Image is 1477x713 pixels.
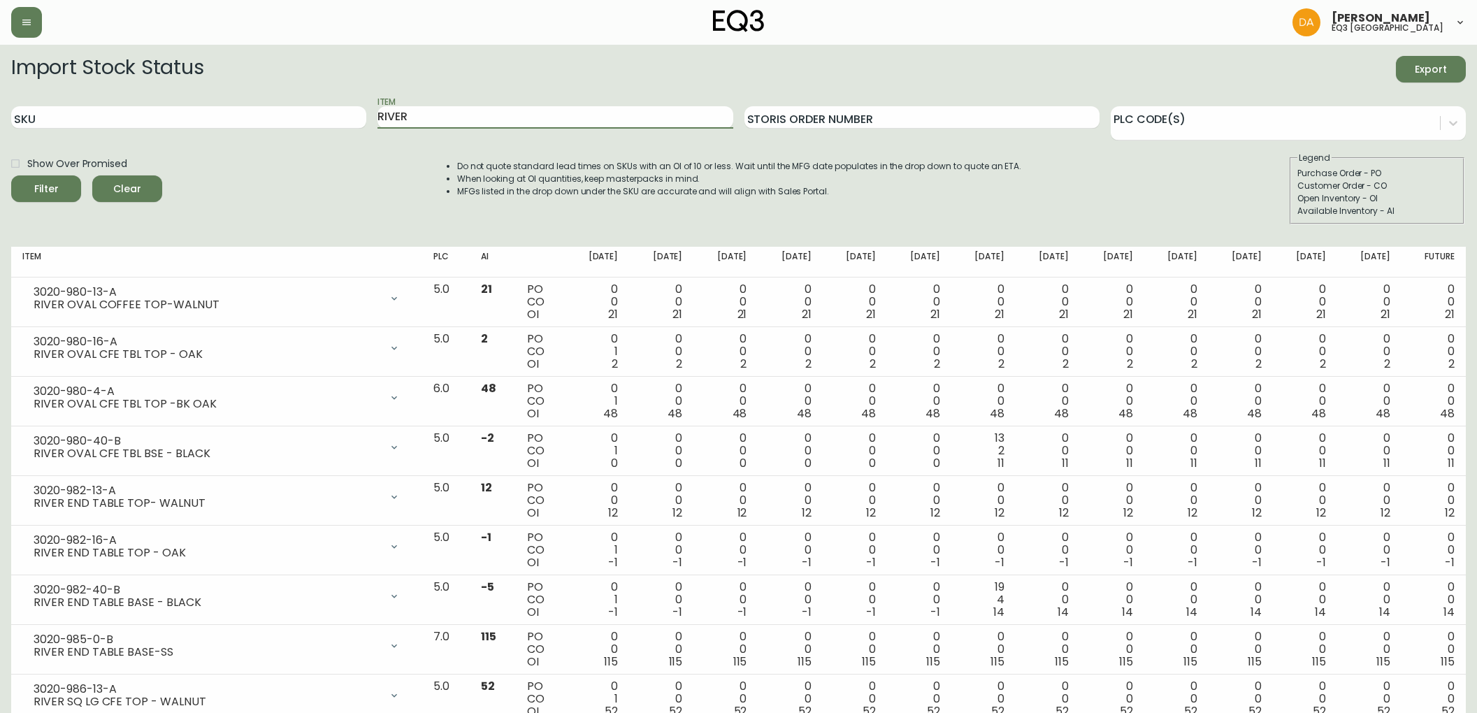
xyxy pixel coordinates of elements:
h2: Import Stock Status [11,56,203,82]
div: 0 0 [833,333,875,370]
div: 0 0 [576,631,618,668]
div: RIVER END TABLE TOP - OAK [34,547,380,559]
span: 115 [481,628,496,644]
div: 0 0 [1027,333,1069,370]
span: [PERSON_NAME] [1332,13,1430,24]
div: 0 0 [769,631,811,668]
div: 0 0 [1348,482,1390,519]
div: 0 0 [1155,531,1197,569]
div: 0 0 [1091,432,1133,470]
div: 0 0 [1413,333,1455,370]
div: 0 0 [1284,432,1326,470]
th: PLC [422,247,470,278]
div: Customer Order - CO [1297,180,1457,192]
div: 0 0 [898,482,940,519]
div: 0 0 [769,432,811,470]
span: 2 [1127,356,1133,372]
div: 0 0 [640,382,682,420]
span: 48 [603,405,618,422]
span: -1 [930,604,940,620]
div: 0 0 [833,631,875,668]
div: RIVER OVAL CFE TBL BSE - BLACK [34,447,380,460]
th: [DATE] [1080,247,1144,278]
div: RIVER OVAL CFE TBL TOP - OAK [34,348,380,361]
div: 0 0 [769,482,811,519]
div: 0 0 [963,482,1004,519]
span: 14 [993,604,1004,620]
span: 2 [676,356,682,372]
span: -1 [737,554,747,570]
div: 0 0 [1027,482,1069,519]
span: Clear [103,180,151,198]
span: 12 [1188,505,1197,521]
span: -1 [995,554,1004,570]
div: PO CO [527,531,554,569]
div: 0 0 [640,531,682,569]
div: 3020-980-40-BRIVER OVAL CFE TBL BSE - BLACK [22,432,411,463]
span: 14 [1443,604,1455,620]
legend: Legend [1297,152,1332,164]
div: 0 0 [898,432,940,470]
td: 5.0 [422,575,470,625]
div: 0 0 [833,382,875,420]
span: 14 [1058,604,1069,620]
span: 48 [990,405,1004,422]
span: 0 [805,455,812,471]
div: 0 0 [1091,482,1133,519]
td: 7.0 [422,625,470,675]
li: MFGs listed in the drop down under the SKU are accurate and will align with Sales Portal. [457,185,1022,198]
div: RIVER END TABLE BASE-SS [34,646,380,658]
div: 3020-985-0-BRIVER END TABLE BASE-SS [22,631,411,661]
span: 2 [998,356,1004,372]
span: -1 [1316,554,1326,570]
div: 0 0 [769,531,811,569]
div: 0 0 [705,581,747,619]
span: 21 [995,306,1004,322]
div: 0 0 [963,531,1004,569]
span: 12 [930,505,940,521]
span: 2 [870,356,876,372]
div: 3020-980-16-ARIVER OVAL CFE TBL TOP - OAK [22,333,411,363]
span: 48 [1054,405,1069,422]
div: PO CO [527,482,554,519]
div: 0 0 [1155,581,1197,619]
div: 0 0 [1220,531,1262,569]
div: 0 0 [1027,581,1069,619]
div: 0 0 [1413,382,1455,420]
span: 0 [933,455,940,471]
img: dd1a7e8db21a0ac8adbf82b84ca05374 [1292,8,1320,36]
span: 2 [1062,356,1069,372]
th: [DATE] [1273,247,1337,278]
span: -1 [737,604,747,620]
div: 0 0 [705,482,747,519]
span: 11 [1448,455,1455,471]
div: 0 0 [640,283,682,321]
th: AI [470,247,516,278]
div: 0 0 [640,432,682,470]
div: Purchase Order - PO [1297,167,1457,180]
div: 0 0 [1027,631,1069,668]
span: 48 [733,405,747,422]
span: -2 [481,430,494,446]
div: 3020-982-13-A [34,484,380,497]
span: 21 [1381,306,1390,322]
div: 0 0 [963,382,1004,420]
div: 0 0 [898,283,940,321]
button: Export [1396,56,1466,82]
div: PO CO [527,333,554,370]
div: 3020-982-40-BRIVER END TABLE BASE - BLACK [22,581,411,612]
div: 3020-980-16-A [34,336,380,348]
div: 0 0 [576,283,618,321]
span: 2 [1384,356,1390,372]
div: 0 0 [1155,482,1197,519]
div: 0 0 [1091,333,1133,370]
div: 0 0 [898,581,940,619]
th: [DATE] [629,247,693,278]
span: 21 [1316,306,1326,322]
span: -1 [1381,554,1390,570]
div: 0 0 [1284,581,1326,619]
span: 11 [1255,455,1262,471]
div: 0 0 [1220,283,1262,321]
div: 19 4 [963,581,1004,619]
span: 48 [861,405,876,422]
